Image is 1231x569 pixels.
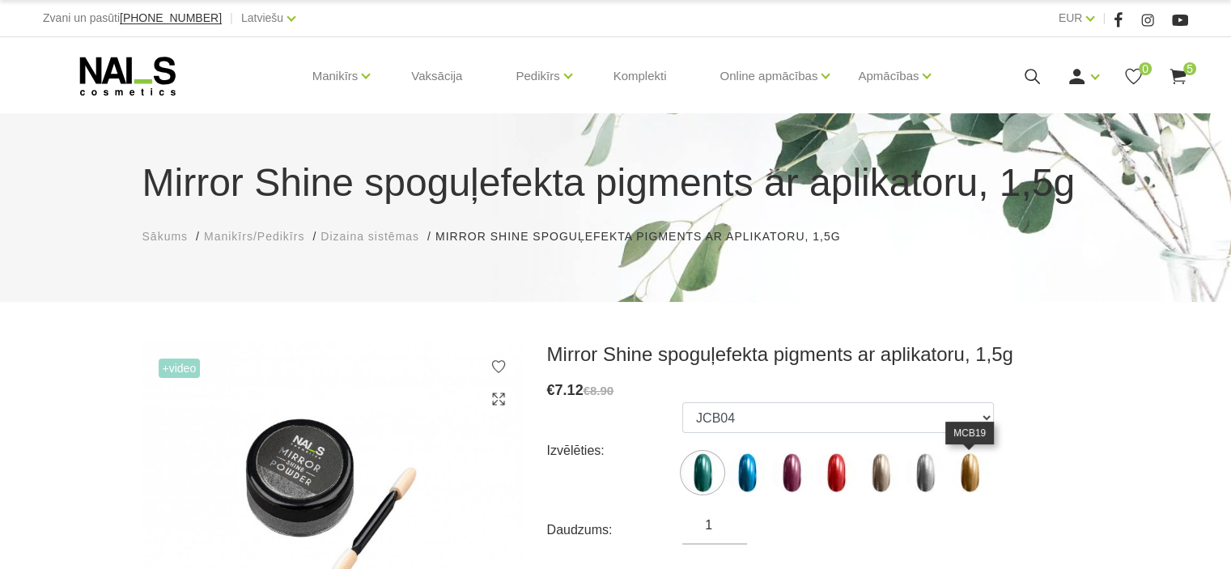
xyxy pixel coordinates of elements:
a: 0 [1123,66,1144,87]
label: Nav atlikumā [771,452,812,493]
span: € [547,382,555,398]
a: Manikīrs/Pedikīrs [204,228,304,245]
s: €8.90 [584,384,614,397]
li: Mirror Shine spoguļefekta pigments ar aplikatoru, 1,5g [435,228,856,245]
a: Apmācības [858,44,919,108]
a: Manikīrs [312,44,359,108]
a: Sākums [142,228,189,245]
h1: Mirror Shine spoguļefekta pigments ar aplikatoru, 1,5g [142,154,1089,212]
img: ... [905,452,945,493]
img: ... [727,452,767,493]
span: 7.12 [555,382,584,398]
span: Dizaina sistēmas [320,230,419,243]
a: Dizaina sistēmas [320,228,419,245]
a: [PHONE_NUMBER] [120,12,222,24]
a: 5 [1168,66,1188,87]
span: | [1102,8,1106,28]
a: Vaksācija [398,37,475,115]
a: Latviešu [241,8,283,28]
img: ... [949,452,990,493]
img: ... [682,452,723,493]
span: +Video [159,359,201,378]
img: ... [816,452,856,493]
img: ... [860,452,901,493]
div: Zvani un pasūti [43,8,222,28]
a: EUR [1059,8,1083,28]
span: 5 [1183,62,1196,75]
span: | [230,8,233,28]
span: Manikīrs/Pedikīrs [204,230,304,243]
div: Daudzums: [547,517,683,543]
span: 0 [1139,62,1152,75]
a: Online apmācības [719,44,817,108]
div: Izvēlēties: [547,438,683,464]
a: Pedikīrs [516,44,559,108]
h3: Mirror Shine spoguļefekta pigments ar aplikatoru, 1,5g [547,342,1089,367]
span: [PHONE_NUMBER] [120,11,222,24]
span: Sākums [142,230,189,243]
img: ... [771,452,812,493]
a: Komplekti [601,37,680,115]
